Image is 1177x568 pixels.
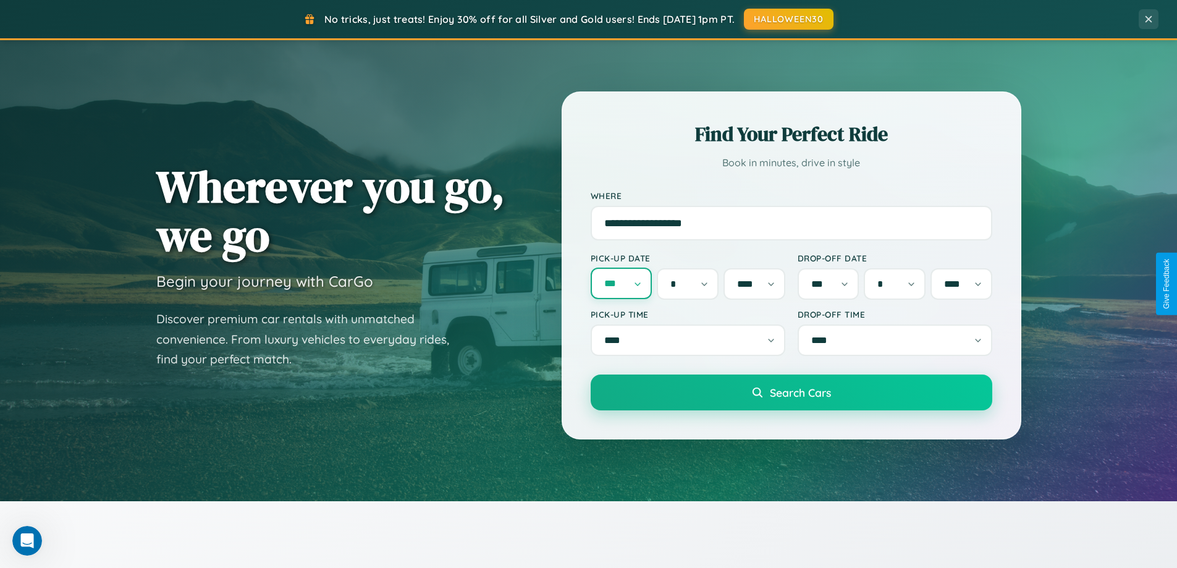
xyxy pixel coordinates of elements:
iframe: Intercom live chat [12,526,42,556]
h3: Begin your journey with CarGo [156,272,373,290]
p: Book in minutes, drive in style [591,154,992,172]
button: HALLOWEEN30 [744,9,833,30]
label: Drop-off Date [798,253,992,263]
label: Where [591,190,992,201]
div: Give Feedback [1162,259,1171,309]
label: Drop-off Time [798,309,992,320]
h1: Wherever you go, we go [156,162,505,260]
button: Search Cars [591,375,992,410]
span: No tricks, just treats! Enjoy 30% off for all Silver and Gold users! Ends [DATE] 1pm PT. [324,13,735,25]
h2: Find Your Perfect Ride [591,121,992,148]
p: Discover premium car rentals with unmatched convenience. From luxury vehicles to everyday rides, ... [156,309,465,370]
span: Search Cars [770,386,831,399]
label: Pick-up Date [591,253,785,263]
label: Pick-up Time [591,309,785,320]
